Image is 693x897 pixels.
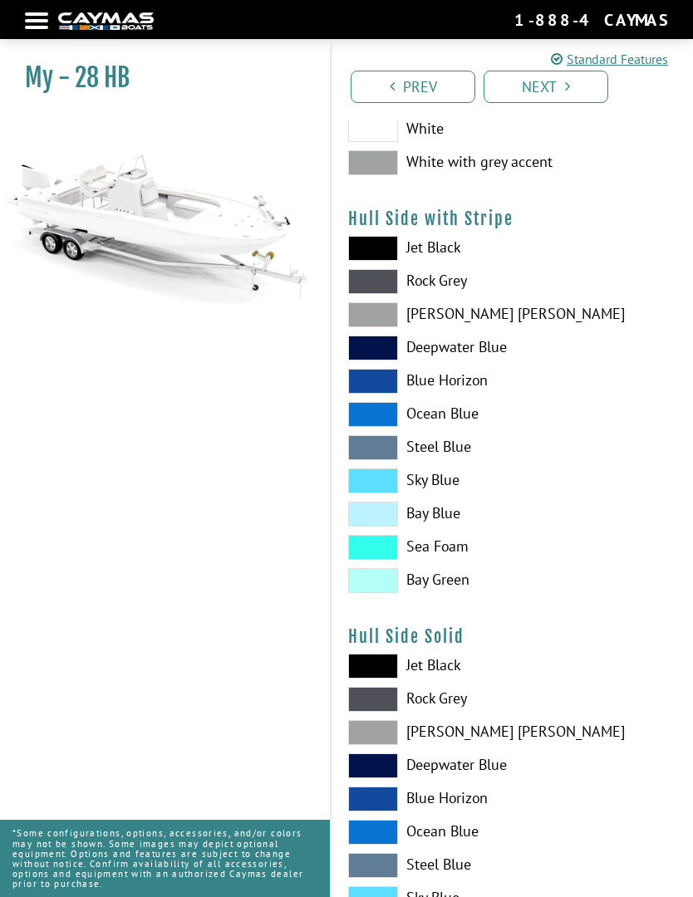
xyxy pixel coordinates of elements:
[348,687,676,712] label: Rock Grey
[58,12,154,30] img: white-logo-c9c8dbefe5ff5ceceb0f0178aa75bf4bb51f6bca0971e226c86eb53dfe498488.png
[348,753,676,778] label: Deepwater Blue
[346,68,693,103] ul: Pagination
[484,71,608,103] a: Next
[348,117,676,142] label: White
[348,369,676,394] label: Blue Horizon
[348,208,676,229] h4: Hull Side with Stripe
[25,62,288,93] h1: My - 28 HB
[348,269,676,294] label: Rock Grey
[348,626,676,647] h4: Hull Side Solid
[348,820,676,845] label: Ocean Blue
[348,435,676,460] label: Steel Blue
[551,49,668,69] a: Standard Features
[348,654,676,679] label: Jet Black
[348,502,676,527] label: Bay Blue
[348,302,676,327] label: [PERSON_NAME] [PERSON_NAME]
[348,336,676,360] label: Deepwater Blue
[348,787,676,811] label: Blue Horizon
[348,720,676,745] label: [PERSON_NAME] [PERSON_NAME]
[351,71,475,103] a: Prev
[348,468,676,493] label: Sky Blue
[348,853,676,878] label: Steel Blue
[348,236,676,261] label: Jet Black
[12,820,317,897] p: *Some configurations, options, accessories, and/or colors may not be shown. Some images may depic...
[348,150,676,175] label: White with grey accent
[348,402,676,427] label: Ocean Blue
[348,535,676,560] label: Sea Foam
[514,9,668,31] div: 1-888-4CAYMAS
[348,568,676,593] label: Bay Green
